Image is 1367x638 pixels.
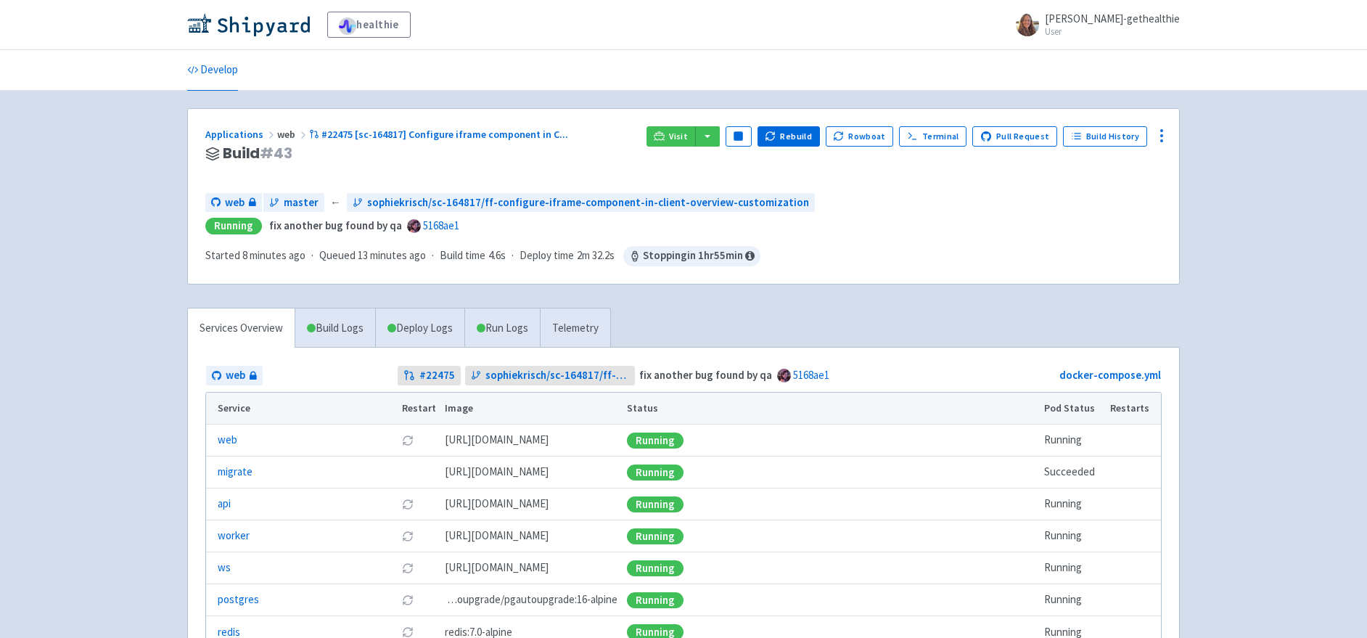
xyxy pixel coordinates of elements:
[188,308,295,348] a: Services Overview
[402,435,414,446] button: Restart pod
[623,246,760,266] span: Stopping in 1 hr 55 min
[263,193,324,213] a: master
[309,128,570,141] a: #22475 [sc-164817] Configure iframe component in C...
[402,626,414,638] button: Restart pod
[627,496,683,512] div: Running
[402,563,414,574] button: Restart pod
[1007,13,1180,36] a: [PERSON_NAME]-gethealthie User
[445,560,549,576] span: [DOMAIN_NAME][URL]
[205,218,262,234] div: Running
[577,248,615,264] span: 2m 32.2s
[1063,126,1147,147] a: Build History
[218,560,231,576] a: ws
[1045,12,1180,25] span: [PERSON_NAME]-gethealthie
[464,308,540,348] a: Run Logs
[1040,552,1106,584] td: Running
[1059,368,1161,382] a: docker-compose.yml
[627,528,683,544] div: Running
[205,246,760,266] div: · · ·
[1045,27,1180,36] small: User
[218,528,250,544] a: worker
[218,432,237,449] a: web
[205,193,262,213] a: web
[295,308,375,348] a: Build Logs
[375,308,464,348] a: Deploy Logs
[520,248,574,264] span: Deploy time
[347,193,815,213] a: sophiekrisch/sc-164817/ff-configure-iframe-component-in-client-overview-customization
[1040,520,1106,552] td: Running
[218,464,253,480] a: migrate
[445,592,617,608] span: pgautoupgrade/pgautoupgrade:16-alpine
[793,368,829,382] a: 5168ae1
[206,393,397,425] th: Service
[358,248,426,262] time: 13 minutes ago
[242,248,305,262] time: 8 minutes ago
[205,128,277,141] a: Applications
[485,367,630,384] span: sophiekrisch/sc-164817/ff-configure-iframe-component-in-client-overview-customization
[226,367,245,384] span: web
[669,131,688,142] span: Visit
[1040,488,1106,520] td: Running
[627,465,683,480] div: Running
[646,126,696,147] a: Visit
[445,496,549,512] span: [DOMAIN_NAME][URL]
[445,464,549,480] span: [DOMAIN_NAME][URL]
[327,12,411,38] a: healthie
[269,218,402,232] strong: fix another bug found by qa
[330,195,341,211] span: ←
[402,499,414,510] button: Restart pod
[206,366,263,385] a: web
[445,528,549,544] span: [DOMAIN_NAME][URL]
[445,432,549,449] span: [DOMAIN_NAME][URL]
[398,366,461,385] a: #22475
[540,308,610,348] a: Telemetry
[423,218,459,232] a: 5168ae1
[419,367,455,384] strong: # 22475
[321,128,568,141] span: #22475 [sc-164817] Configure iframe component in C ...
[205,248,305,262] span: Started
[218,592,259,608] a: postgres
[187,13,310,36] img: Shipyard logo
[367,195,809,211] span: sophiekrisch/sc-164817/ff-configure-iframe-component-in-client-overview-customization
[1040,457,1106,488] td: Succeeded
[277,128,309,141] span: web
[218,496,231,512] a: api
[627,433,683,449] div: Running
[465,366,636,385] a: sophiekrisch/sc-164817/ff-configure-iframe-component-in-client-overview-customization
[627,560,683,576] div: Running
[402,531,414,542] button: Restart pod
[1040,584,1106,616] td: Running
[972,126,1057,147] a: Pull Request
[402,594,414,606] button: Restart pod
[284,195,319,211] span: master
[1040,425,1106,457] td: Running
[223,145,292,162] span: Build
[758,126,820,147] button: Rebuild
[726,126,752,147] button: Pause
[1040,393,1106,425] th: Pod Status
[225,195,245,211] span: web
[440,248,485,264] span: Build time
[899,126,966,147] a: Terminal
[627,592,683,608] div: Running
[260,143,292,163] span: # 43
[440,393,623,425] th: Image
[319,248,426,262] span: Queued
[488,248,506,264] span: 4.6s
[1106,393,1161,425] th: Restarts
[397,393,440,425] th: Restart
[639,368,772,382] strong: fix another bug found by qa
[623,393,1040,425] th: Status
[826,126,894,147] button: Rowboat
[187,50,238,91] a: Develop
